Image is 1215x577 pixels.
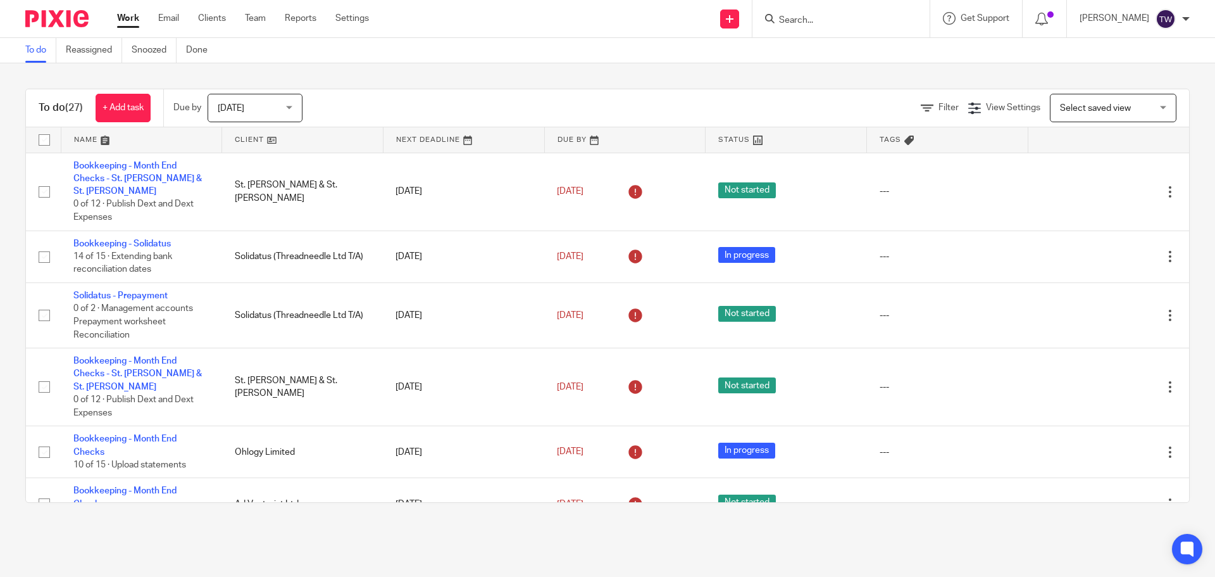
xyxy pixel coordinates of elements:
td: [DATE] [383,478,544,530]
span: [DATE] [218,104,244,113]
input: Search [778,15,892,27]
span: 0 of 2 · Management accounts Prepayment worksheet Reconciliation [73,305,193,339]
span: [DATE] [557,187,583,196]
td: [DATE] [383,426,544,478]
div: --- [880,381,1016,393]
a: Bookkeeping - Month End Checks - St. [PERSON_NAME] & St. [PERSON_NAME] [73,162,202,196]
a: Solidatus - Prepayment [73,291,168,300]
span: In progress [718,443,775,459]
div: --- [880,498,1016,510]
td: St. [PERSON_NAME] & St. [PERSON_NAME] [222,348,383,426]
td: Solidatus (Threadneedle Ltd T/A) [222,283,383,348]
a: Bookkeeping - Month End Checks [73,434,177,456]
a: Team [245,12,266,25]
a: Settings [335,12,369,25]
img: Pixie [25,10,89,27]
a: Email [158,12,179,25]
td: Ad Venturist Ltd [222,478,383,530]
span: [DATE] [557,500,583,509]
a: Bookkeeping - Month End Checks [73,486,177,508]
a: Bookkeeping - Solidatus [73,239,171,248]
span: Not started [718,377,776,393]
td: [DATE] [383,231,544,282]
td: [DATE] [383,153,544,231]
p: [PERSON_NAME] [1080,12,1149,25]
p: Due by [173,101,201,114]
span: Select saved view [1060,104,1131,113]
span: [DATE] [557,252,583,261]
div: --- [880,185,1016,198]
td: [DATE] [383,283,544,348]
a: Reports [285,12,316,25]
td: [DATE] [383,348,544,426]
span: 0 of 12 · Publish Dext and Dext Expenses [73,395,194,417]
td: Solidatus (Threadneedle Ltd T/A) [222,231,383,282]
h1: To do [39,101,83,115]
a: Snoozed [132,38,177,63]
span: [DATE] [557,448,583,457]
a: Reassigned [66,38,122,63]
td: St. [PERSON_NAME] & St. [PERSON_NAME] [222,153,383,231]
a: + Add task [96,94,151,122]
span: Get Support [961,14,1009,23]
span: Filter [938,103,959,112]
a: Bookkeeping - Month End Checks - St. [PERSON_NAME] & St. [PERSON_NAME] [73,357,202,391]
span: (27) [65,103,83,113]
span: [DATE] [557,311,583,320]
div: --- [880,250,1016,263]
span: 0 of 12 · Publish Dext and Dext Expenses [73,200,194,222]
span: In progress [718,247,775,263]
span: 10 of 15 · Upload statements [73,460,186,469]
div: --- [880,309,1016,322]
a: Done [186,38,217,63]
span: 14 of 15 · Extending bank reconciliation dates [73,252,172,274]
img: svg%3E [1156,9,1176,29]
span: Not started [718,182,776,198]
a: Clients [198,12,226,25]
td: Ohlogy Limited [222,426,383,478]
span: Not started [718,495,776,510]
div: --- [880,446,1016,459]
span: View Settings [986,103,1040,112]
a: To do [25,38,56,63]
a: Work [117,12,139,25]
span: Not started [718,306,776,322]
span: Tags [880,136,901,143]
span: [DATE] [557,383,583,391]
